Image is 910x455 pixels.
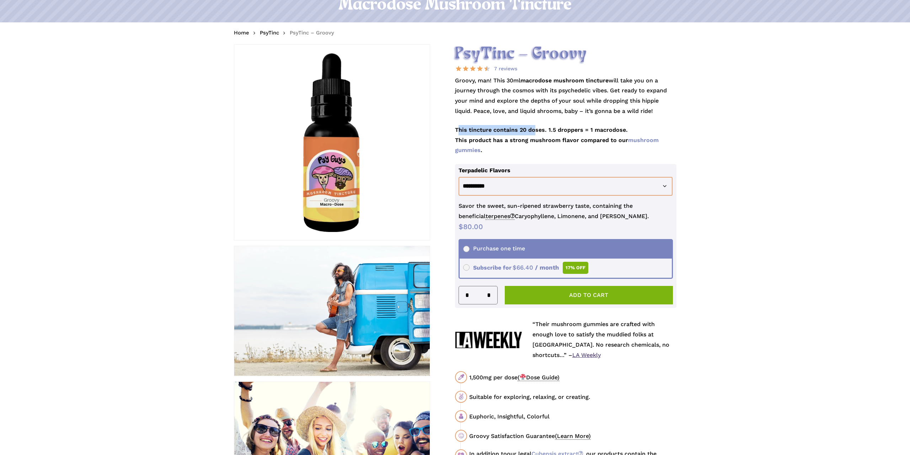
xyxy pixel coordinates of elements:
[513,264,516,271] span: $
[459,222,483,231] bdi: 80.00
[260,29,279,36] a: PsyTinc
[469,412,676,421] div: Euphoric, Insightful, Colorful
[455,126,628,133] strong: This tincture contains 20 doses. 1.5 droppers = 1 macrodose.
[518,374,560,381] span: ( Dose Guide)
[455,44,676,64] h2: PsyTinc – Groovy
[459,167,510,174] label: Terpadelic Flavors
[486,213,515,220] span: terpenes
[455,331,521,348] img: La Weekly Logo
[572,352,601,358] a: LA Weekly
[469,373,676,382] div: 1,500mg per dose
[471,286,485,304] input: Product quantity
[532,319,676,360] p: “Their mushroom gummies are crafted with enough love to satisfy the muddied folks at [GEOGRAPHIC_...
[234,29,249,36] a: Home
[455,76,676,125] p: Groovy, man! This 30ml will take you on a journey through the cosmos with its psychedelic vibes. ...
[505,286,673,304] button: Add to cart
[455,137,659,154] strong: This product has a strong mushroom flavor compared to our .
[463,264,588,271] span: Subscribe for
[469,392,676,401] div: Suitable for exploring, relaxing, or creating.
[520,374,526,380] img: 🍄
[459,222,463,231] span: $
[469,432,676,440] div: Groovy Satisfaction Guarantee
[459,201,673,222] p: Savor the sweet, sun-ripened strawberry taste, containing the beneficial Caryophyllene, Limonene,...
[463,245,525,252] span: Purchase one time
[555,433,591,440] span: (Learn More)
[513,264,533,271] span: 66.40
[520,77,609,84] strong: macrodose mushroom tincture
[290,29,334,36] span: PsyTinc – Groovy
[535,264,559,271] span: / month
